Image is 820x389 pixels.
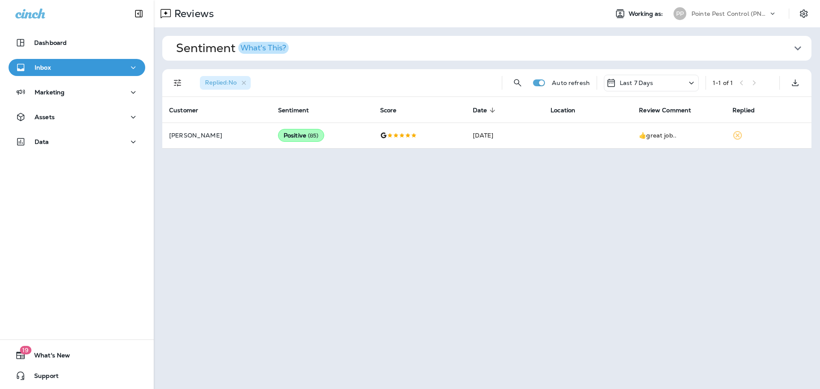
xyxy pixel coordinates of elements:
span: Score [380,107,397,114]
p: Auto refresh [552,79,590,86]
p: Inbox [35,64,51,71]
button: Support [9,367,145,384]
h1: Sentiment [176,41,289,56]
td: [DATE] [466,123,544,148]
div: Positive [278,129,324,142]
span: Replied [732,106,766,114]
span: Location [551,107,575,114]
button: Data [9,133,145,150]
button: Collapse Sidebar [127,5,151,22]
span: Date [473,107,487,114]
p: Last 7 Days [620,79,653,86]
span: Score [380,106,408,114]
button: What's This? [238,42,289,54]
p: Assets [35,114,55,120]
button: Search Reviews [509,74,526,91]
p: Reviews [171,7,214,20]
button: Export as CSV [787,74,804,91]
span: Sentiment [278,107,309,114]
button: Marketing [9,84,145,101]
span: Support [26,372,59,383]
span: Replied [732,107,755,114]
div: 1 - 1 of 1 [713,79,733,86]
div: 👍great job.. [639,131,719,140]
button: 19What's New [9,347,145,364]
p: Data [35,138,49,145]
button: Assets [9,108,145,126]
button: Filters [169,74,186,91]
span: Working as: [629,10,665,18]
span: Replied : No [205,79,237,86]
span: 19 [20,346,31,354]
p: Marketing [35,89,64,96]
span: Date [473,106,498,114]
span: Sentiment [278,106,320,114]
span: Review Comment [639,106,702,114]
button: Settings [796,6,811,21]
button: Dashboard [9,34,145,51]
span: Location [551,106,586,114]
p: Dashboard [34,39,67,46]
span: What's New [26,352,70,362]
p: [PERSON_NAME] [169,132,264,139]
button: SentimentWhat's This? [169,36,818,61]
span: Customer [169,106,209,114]
div: What's This? [240,44,286,52]
button: Inbox [9,59,145,76]
span: Customer [169,107,198,114]
p: Pointe Pest Control (PNW) [691,10,768,17]
div: PP [674,7,686,20]
div: Replied:No [200,76,251,90]
span: ( 85 ) [308,132,319,139]
span: Review Comment [639,107,691,114]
